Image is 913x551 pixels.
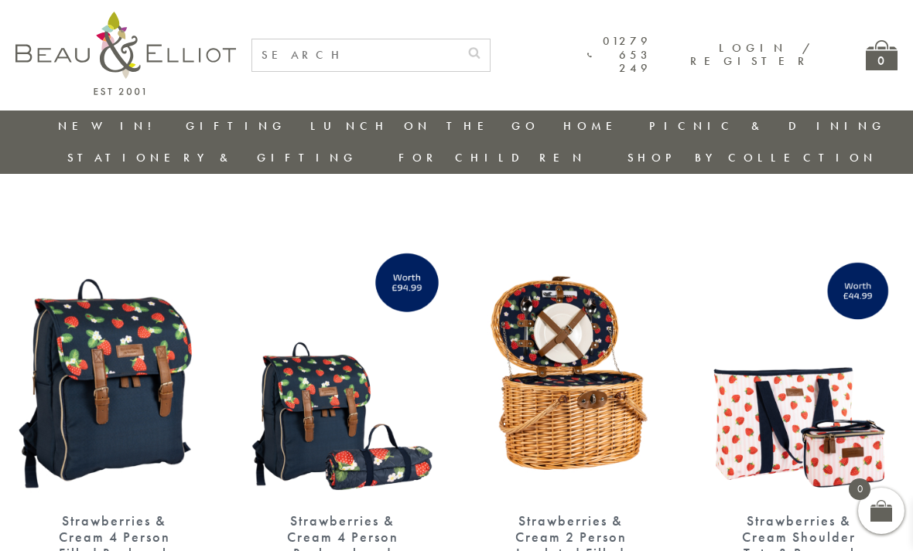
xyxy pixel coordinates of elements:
[58,118,162,134] a: New in!
[700,243,898,498] img: Strawberries & Cream Shoulder Tote & Personal Cool Bag
[252,39,459,71] input: SEARCH
[627,150,877,165] a: Shop by collection
[849,478,870,500] span: 0
[15,12,236,95] img: logo
[398,150,586,165] a: For Children
[67,150,357,165] a: Stationery & Gifting
[690,40,812,69] a: Login / Register
[186,118,286,134] a: Gifting
[310,118,539,134] a: Lunch On The Go
[563,118,625,134] a: Home
[649,118,886,134] a: Picnic & Dining
[244,243,441,498] img: Strawberries & Cream 4 Person Backpack and Picnic Blanket
[472,243,669,498] img: Strawberries & Cream 2 Person Insulated Filled Picnic Basket
[587,35,651,75] a: 01279 653 249
[15,243,213,498] img: Strawberries & Cream 4 Person Filled Backpack Picnic Set
[866,40,898,70] a: 0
